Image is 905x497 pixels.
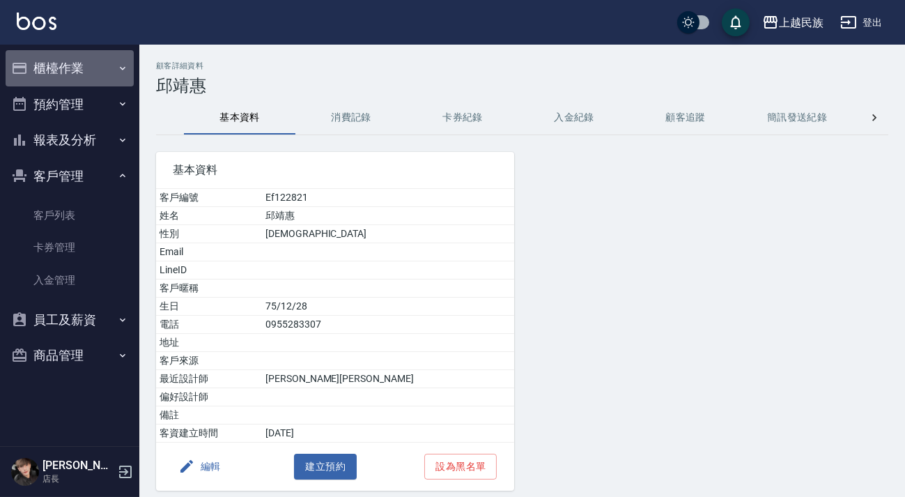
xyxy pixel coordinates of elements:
img: Person [11,458,39,486]
td: LineID [156,261,262,280]
button: 商品管理 [6,337,134,374]
td: 性別 [156,225,262,243]
td: 姓名 [156,207,262,225]
td: [DEMOGRAPHIC_DATA] [262,225,513,243]
button: 入金紀錄 [518,101,630,135]
button: 上越民族 [757,8,829,37]
td: 0955283307 [262,316,513,334]
a: 卡券管理 [6,231,134,263]
a: 客戶列表 [6,199,134,231]
a: 入金管理 [6,264,134,296]
button: 設為黑名單 [424,454,497,480]
td: 地址 [156,334,262,352]
img: Logo [17,13,56,30]
button: 卡券紀錄 [407,101,518,135]
td: 75/12/28 [262,298,513,316]
button: 預約管理 [6,86,134,123]
button: 櫃檯作業 [6,50,134,86]
td: 電話 [156,316,262,334]
td: 邱靖惠 [262,207,513,225]
td: Ef122821 [262,189,513,207]
button: 顧客追蹤 [630,101,741,135]
span: 基本資料 [173,163,497,177]
td: 偏好設計師 [156,388,262,406]
div: 上越民族 [779,14,823,31]
h5: [PERSON_NAME] [42,459,114,473]
h3: 邱靖惠 [156,76,888,95]
button: 基本資料 [184,101,295,135]
button: 報表及分析 [6,122,134,158]
td: 客戶編號 [156,189,262,207]
button: 消費記錄 [295,101,407,135]
button: 員工及薪資 [6,302,134,338]
td: 客資建立時間 [156,425,262,443]
td: Email [156,243,262,261]
td: 備註 [156,406,262,425]
p: 店長 [42,473,114,485]
td: [PERSON_NAME][PERSON_NAME] [262,370,513,388]
button: 編輯 [173,454,226,480]
td: 客戶暱稱 [156,280,262,298]
button: 簡訊發送紀錄 [741,101,853,135]
td: 客戶來源 [156,352,262,370]
button: 登出 [835,10,888,36]
td: 生日 [156,298,262,316]
button: 建立預約 [294,454,357,480]
h2: 顧客詳細資料 [156,61,888,70]
button: 客戶管理 [6,158,134,194]
button: save [722,8,750,36]
td: 最近設計師 [156,370,262,388]
td: [DATE] [262,425,513,443]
